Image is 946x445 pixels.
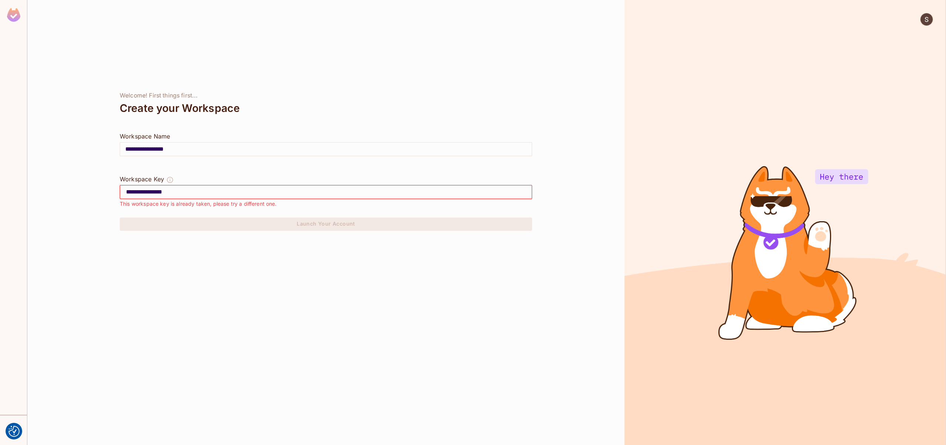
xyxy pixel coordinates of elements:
[120,200,532,208] div: This workspace key is already taken, please try a different one.
[120,92,532,99] div: Welcome! First things first...
[120,175,164,184] div: Workspace Key
[120,99,532,117] div: Create your Workspace
[5,421,22,436] div: Help & Updates
[120,132,532,141] div: Workspace Name
[120,218,532,231] button: Launch Your Account
[921,13,933,25] img: Smitesh Patil
[166,175,174,185] button: The Workspace Key is unique, and serves as the identifier of your workspace.
[7,8,20,22] img: SReyMgAAAABJRU5ErkJggg==
[8,426,20,437] img: Revisit consent button
[8,426,20,437] button: Consent Preferences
